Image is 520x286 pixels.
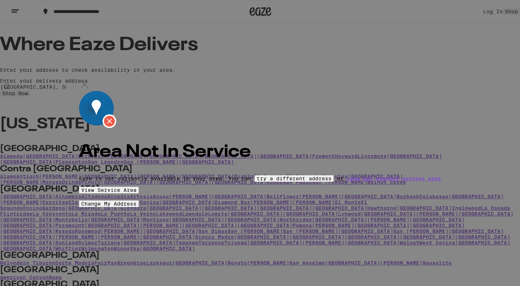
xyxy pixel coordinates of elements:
[81,201,136,207] span: Change My Address
[79,79,90,90] img: close.svg
[347,176,441,181] a: view our current service area
[255,175,334,182] button: try a different address
[257,176,331,181] span: try a different address
[79,187,139,193] button: View Service Area
[79,144,441,161] h2: Area Not In Service
[79,201,139,207] button: Change My Address
[79,91,116,128] img: image
[79,175,441,182] p: Eaze is not currently available in your area. You can or
[81,187,136,193] span: View Service Area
